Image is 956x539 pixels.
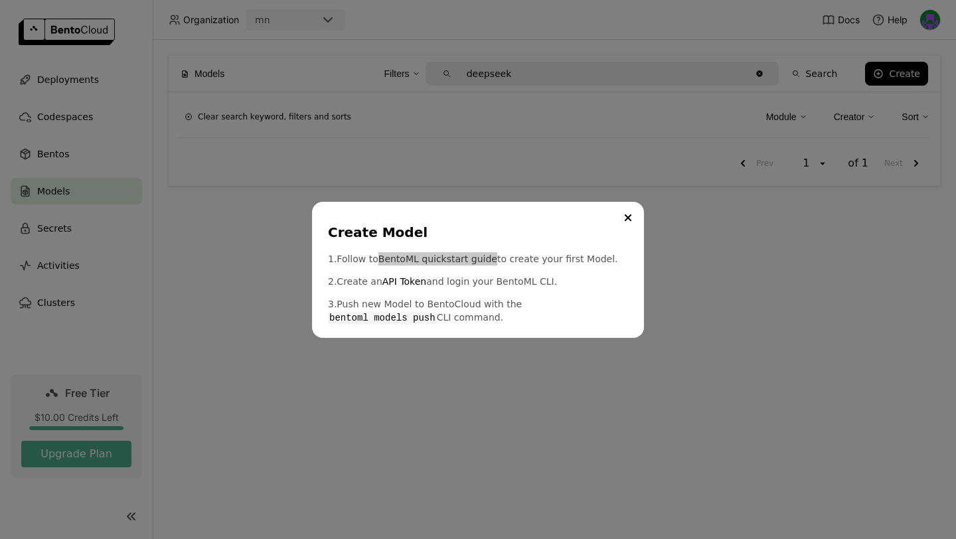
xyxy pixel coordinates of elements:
[328,297,628,325] p: 3. Push new Model to BentoCloud with the CLI command.
[378,252,497,266] a: BentoML quickstart guide
[328,223,623,242] div: Create Model
[328,275,628,288] p: 2. Create an and login your BentoML CLI.
[382,275,426,288] a: API Token
[328,311,437,325] code: bentoml models push
[620,210,636,226] button: Close
[328,252,628,266] p: 1. Follow to to create your first Model.
[312,202,644,338] div: dialog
